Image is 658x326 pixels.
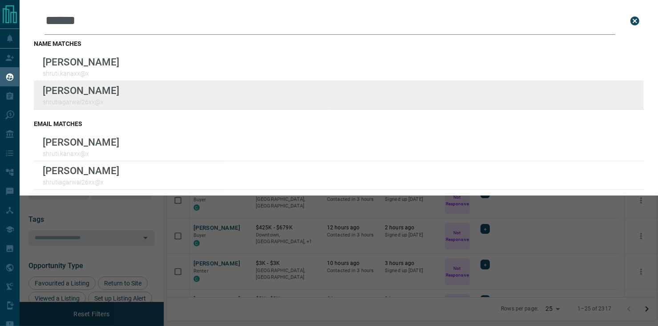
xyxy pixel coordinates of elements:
p: shruti.kanaxx@x [43,150,119,157]
h3: name matches [34,40,644,47]
h3: email matches [34,120,644,127]
button: close search bar [626,12,644,30]
p: [PERSON_NAME] [43,136,119,148]
p: shruti.kanaxx@x [43,70,119,77]
p: [PERSON_NAME] [43,85,119,96]
p: shrutiagarwal26xx@x [43,98,119,106]
p: [PERSON_NAME] [43,165,119,176]
p: shrutiagarwal26xx@x [43,179,119,186]
p: [PERSON_NAME] [43,56,119,68]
